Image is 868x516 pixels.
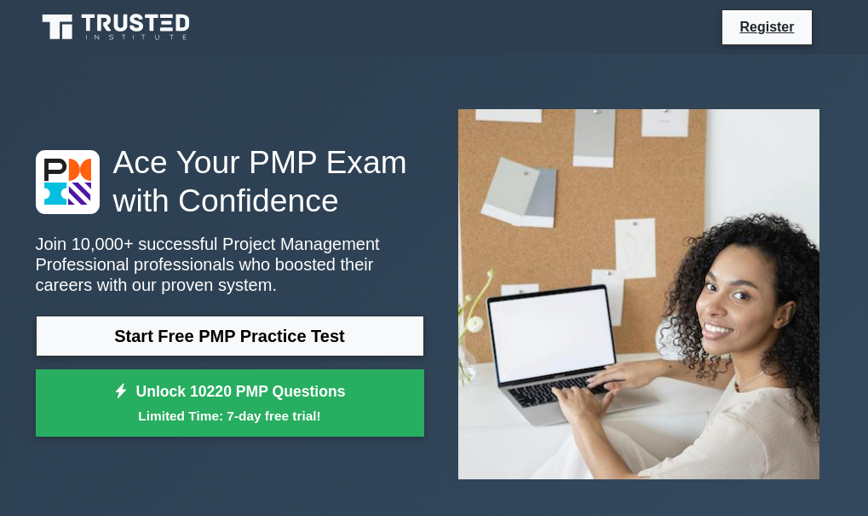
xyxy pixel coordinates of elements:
[57,406,403,426] small: Limited Time: 7-day free trial!
[36,316,424,357] a: Start Free PMP Practice Test
[36,369,424,438] a: Unlock 10220 PMP QuestionsLimited Time: 7-day free trial!
[729,16,804,38] a: Register
[36,143,424,219] h1: Ace Your PMP Exam with Confidence
[36,234,424,295] p: Join 10,000+ successful Project Management Professional professionals who boosted their careers w...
